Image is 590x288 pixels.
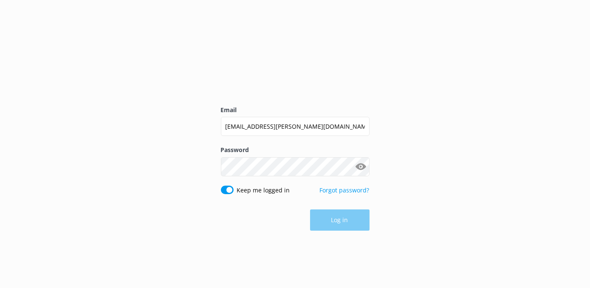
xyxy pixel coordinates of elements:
input: user@emailaddress.com [221,117,370,136]
label: Keep me logged in [237,186,290,195]
button: Show password [353,158,370,175]
a: Forgot password? [320,186,370,194]
label: Email [221,105,370,115]
label: Password [221,145,370,155]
